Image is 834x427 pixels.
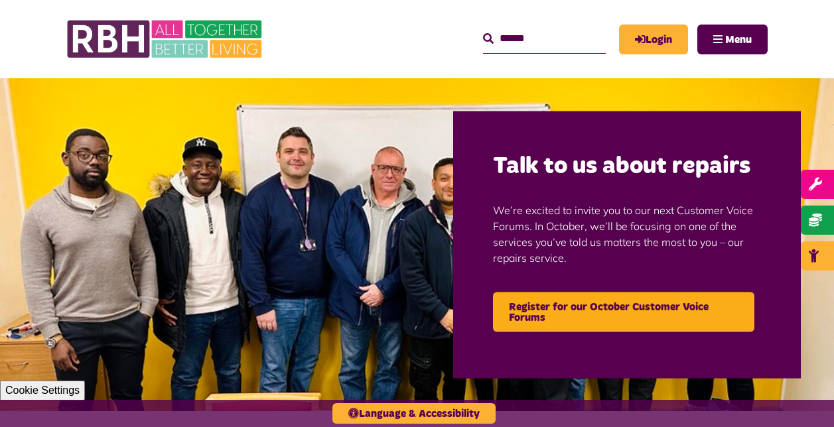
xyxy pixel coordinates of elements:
img: RBH [66,13,265,65]
p: We’re excited to invite you to our next Customer Voice Forums. In October, we’ll be focusing on o... [493,182,761,285]
button: Language & Accessibility [332,403,496,424]
button: Navigation [697,25,768,54]
h2: Talk to us about repairs [493,151,761,182]
a: MyRBH [619,25,688,54]
span: Menu [725,34,752,45]
a: Register for our October Customer Voice Forums [493,292,754,332]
